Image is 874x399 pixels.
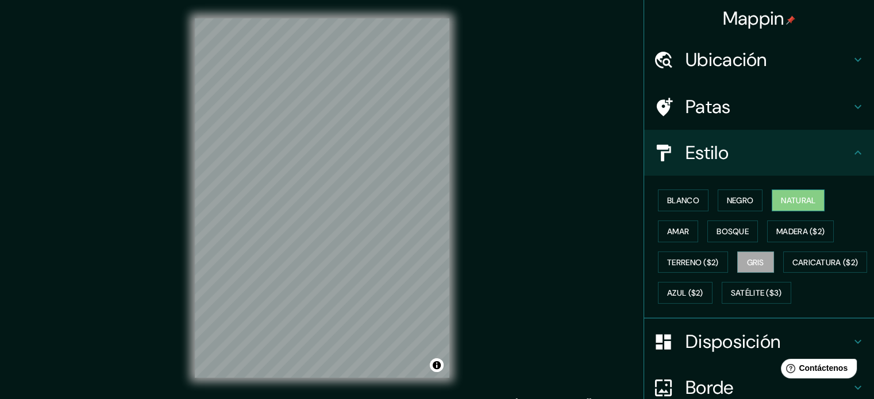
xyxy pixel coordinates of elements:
font: Blanco [667,195,699,206]
font: Terreno ($2) [667,257,719,268]
canvas: Mapa [195,18,449,378]
font: Azul ($2) [667,288,703,299]
button: Terreno ($2) [658,251,728,273]
font: Negro [727,195,754,206]
iframe: Lanzador de widgets de ayuda [772,354,861,386]
font: Patas [686,95,731,119]
button: Caricatura ($2) [783,251,868,273]
font: Caricatura ($2) [792,257,858,268]
button: Natural [772,189,825,211]
div: Disposición [644,319,874,365]
font: Estilo [686,141,729,165]
font: Mappin [723,6,784,30]
font: Natural [781,195,815,206]
button: Satélite ($3) [722,282,791,304]
img: pin-icon.png [786,16,795,25]
font: Madera ($2) [776,226,825,237]
button: Blanco [658,189,709,211]
button: Gris [737,251,774,273]
button: Madera ($2) [767,220,834,242]
button: Azul ($2) [658,282,713,304]
font: Disposición [686,330,780,354]
button: Bosque [707,220,758,242]
font: Bosque [717,226,749,237]
button: Amar [658,220,698,242]
div: Ubicación [644,37,874,83]
div: Patas [644,84,874,130]
font: Ubicación [686,48,767,72]
div: Estilo [644,130,874,176]
button: Activar o desactivar atribución [430,358,444,372]
font: Amar [667,226,689,237]
button: Negro [718,189,763,211]
font: Gris [747,257,764,268]
font: Satélite ($3) [731,288,782,299]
